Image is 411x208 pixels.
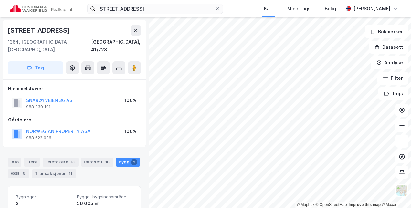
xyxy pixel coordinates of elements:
[32,169,76,178] div: Transaksjoner
[69,159,76,165] div: 13
[264,5,273,13] div: Kart
[349,203,381,207] a: Improve this map
[16,200,72,207] div: 2
[8,85,141,93] div: Hjemmelshaver
[8,169,29,178] div: ESG
[379,177,411,208] iframe: Chat Widget
[20,171,27,177] div: 3
[43,158,79,167] div: Leietakere
[8,116,141,124] div: Gårdeiere
[8,158,21,167] div: Info
[371,56,408,69] button: Analyse
[91,38,141,54] div: [GEOGRAPHIC_DATA], 41/728
[365,25,408,38] button: Bokmerker
[377,72,408,85] button: Filter
[104,159,111,165] div: 16
[26,135,51,140] div: 988 622 036
[24,158,40,167] div: Eiere
[131,159,137,165] div: 2
[369,41,408,54] button: Datasett
[8,38,91,54] div: 1364, [GEOGRAPHIC_DATA], [GEOGRAPHIC_DATA]
[325,5,336,13] div: Bolig
[16,194,72,200] span: Bygninger
[77,194,133,200] span: Bygget bygningsområde
[287,5,311,13] div: Mine Tags
[8,25,71,36] div: [STREET_ADDRESS]
[124,128,137,135] div: 100%
[8,61,63,74] button: Tag
[353,5,390,13] div: [PERSON_NAME]
[297,203,314,207] a: Mapbox
[316,203,347,207] a: OpenStreetMap
[67,171,74,177] div: 11
[81,158,113,167] div: Datasett
[379,177,411,208] div: Kontrollprogram for chat
[77,200,133,207] div: 56 005 ㎡
[95,4,215,14] input: Søk på adresse, matrikkel, gårdeiere, leietakere eller personer
[378,87,408,100] button: Tags
[124,97,137,104] div: 100%
[26,104,51,109] div: 988 330 191
[116,158,140,167] div: Bygg
[10,4,72,13] img: cushman-wakefield-realkapital-logo.202ea83816669bd177139c58696a8fa1.svg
